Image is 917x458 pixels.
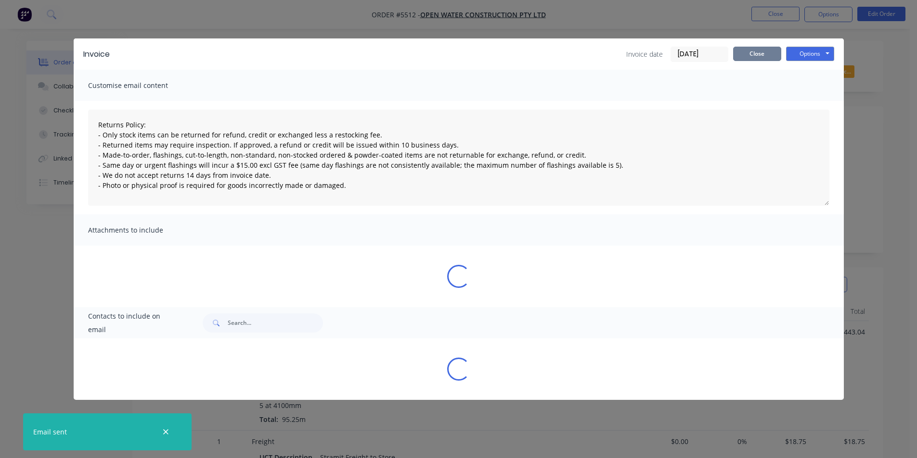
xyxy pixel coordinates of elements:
[88,309,179,336] span: Contacts to include on email
[88,79,194,92] span: Customise email content
[733,47,781,61] button: Close
[88,223,194,237] span: Attachments to include
[786,47,834,61] button: Options
[33,427,67,437] div: Email sent
[228,313,323,333] input: Search...
[88,110,829,206] textarea: Returns Policy: - Only stock items can be returned for refund, credit or exchanged less a restock...
[626,49,663,59] span: Invoice date
[83,49,110,60] div: Invoice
